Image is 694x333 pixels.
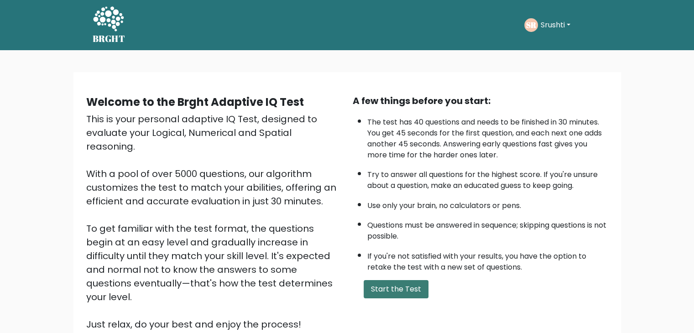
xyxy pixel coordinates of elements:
[367,165,608,191] li: Try to answer all questions for the highest score. If you're unsure about a question, make an edu...
[367,196,608,211] li: Use only your brain, no calculators or pens.
[367,246,608,273] li: If you're not satisfied with your results, you have the option to retake the test with a new set ...
[86,94,304,109] b: Welcome to the Brght Adaptive IQ Test
[367,112,608,161] li: The test has 40 questions and needs to be finished in 30 minutes. You get 45 seconds for the firs...
[538,19,573,31] button: Srushti
[526,20,537,30] text: SR
[93,4,125,47] a: BRGHT
[353,94,608,108] div: A few things before you start:
[367,215,608,242] li: Questions must be answered in sequence; skipping questions is not possible.
[364,280,428,298] button: Start the Test
[86,112,342,331] div: This is your personal adaptive IQ Test, designed to evaluate your Logical, Numerical and Spatial ...
[93,33,125,44] h5: BRGHT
